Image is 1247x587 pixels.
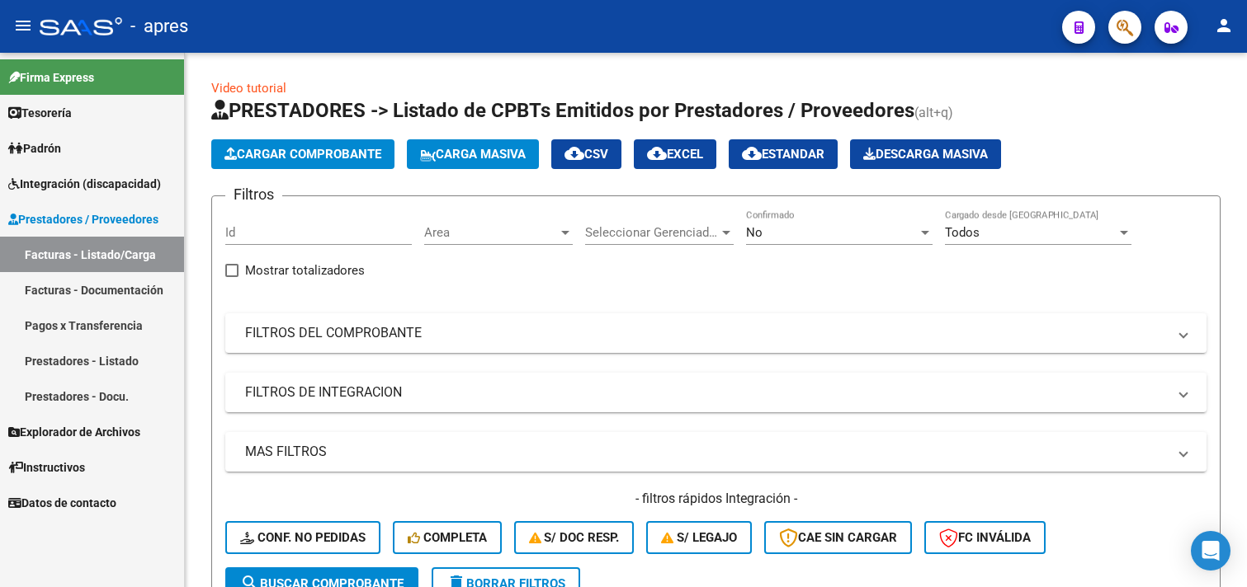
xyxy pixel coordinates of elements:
[8,458,85,477] span: Instructivos
[407,139,539,169] button: Carga Masiva
[8,139,61,157] span: Padrón
[850,139,1001,169] app-download-masive: Descarga masiva de comprobantes (adjuntos)
[647,143,667,163] mat-icon: cloud_download
[8,175,161,193] span: Integración (discapacidad)
[634,139,716,169] button: EXCEL
[8,423,140,441] span: Explorador de Archivos
[8,210,158,228] span: Prestadores / Proveedores
[245,443,1167,461] mat-panel-title: MAS FILTROS
[245,261,365,280] span: Mostrar totalizadores
[863,147,988,162] span: Descarga Masiva
[564,147,608,162] span: CSV
[646,521,752,554] button: S/ legajo
[729,139,838,169] button: Estandar
[529,530,620,545] span: S/ Doc Resp.
[8,104,72,122] span: Tesorería
[945,225,980,240] span: Todos
[746,225,763,240] span: No
[240,530,366,545] span: Conf. no pedidas
[225,521,380,554] button: Conf. no pedidas
[742,143,762,163] mat-icon: cloud_download
[661,530,737,545] span: S/ legajo
[211,99,914,122] span: PRESTADORES -> Listado de CPBTs Emitidos por Prestadores / Proveedores
[850,139,1001,169] button: Descarga Masiva
[225,490,1207,508] h4: - filtros rápidos Integración -
[245,383,1167,402] mat-panel-title: FILTROS DE INTEGRACION
[764,521,912,554] button: CAE SIN CARGAR
[1191,531,1230,571] div: Open Intercom Messenger
[211,139,394,169] button: Cargar Comprobante
[393,521,502,554] button: Completa
[225,183,282,206] h3: Filtros
[585,225,719,240] span: Seleccionar Gerenciador
[914,105,953,120] span: (alt+q)
[779,530,897,545] span: CAE SIN CARGAR
[647,147,703,162] span: EXCEL
[225,373,1207,412] mat-expansion-panel-header: FILTROS DE INTEGRACION
[8,494,116,512] span: Datos de contacto
[245,324,1167,342] mat-panel-title: FILTROS DEL COMPROBANTE
[564,143,584,163] mat-icon: cloud_download
[408,530,487,545] span: Completa
[224,147,381,162] span: Cargar Comprobante
[225,313,1207,353] mat-expansion-panel-header: FILTROS DEL COMPROBANTE
[211,81,286,96] a: Video tutorial
[924,521,1046,554] button: FC Inválida
[130,8,188,45] span: - apres
[420,147,526,162] span: Carga Masiva
[939,530,1031,545] span: FC Inválida
[225,432,1207,472] mat-expansion-panel-header: MAS FILTROS
[551,139,621,169] button: CSV
[8,68,94,87] span: Firma Express
[424,225,558,240] span: Area
[13,16,33,35] mat-icon: menu
[1214,16,1234,35] mat-icon: person
[514,521,635,554] button: S/ Doc Resp.
[742,147,824,162] span: Estandar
